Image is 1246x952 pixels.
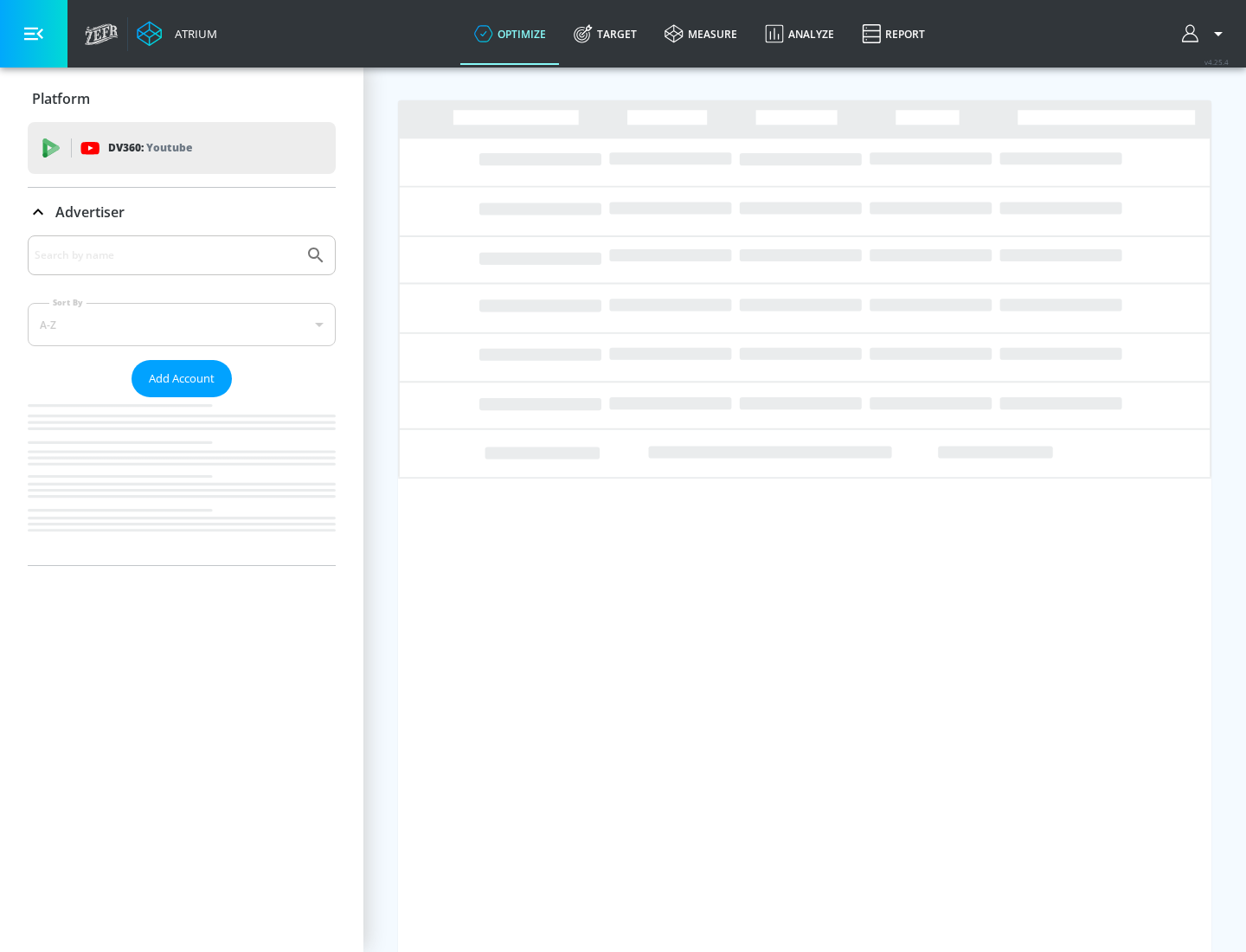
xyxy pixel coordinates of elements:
span: Add Account [149,369,215,389]
a: Report [848,3,939,65]
a: measure [651,3,751,65]
a: Analyze [751,3,848,65]
p: Advertiser [55,203,125,222]
input: Search by name [35,244,297,267]
div: Advertiser [28,188,336,236]
span: v 4.25.4 [1204,57,1229,67]
label: Sort By [49,297,87,308]
nav: list of Advertiser [28,397,336,565]
div: Atrium [168,26,217,42]
p: Youtube [146,138,192,157]
div: A-Z [28,303,336,346]
button: Add Account [132,360,232,397]
div: DV360: Youtube [28,122,336,174]
a: Atrium [137,21,217,47]
p: DV360: [108,138,192,158]
div: Platform [28,74,336,123]
div: Advertiser [28,235,336,565]
a: optimize [460,3,560,65]
a: Target [560,3,651,65]
p: Platform [32,89,90,108]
